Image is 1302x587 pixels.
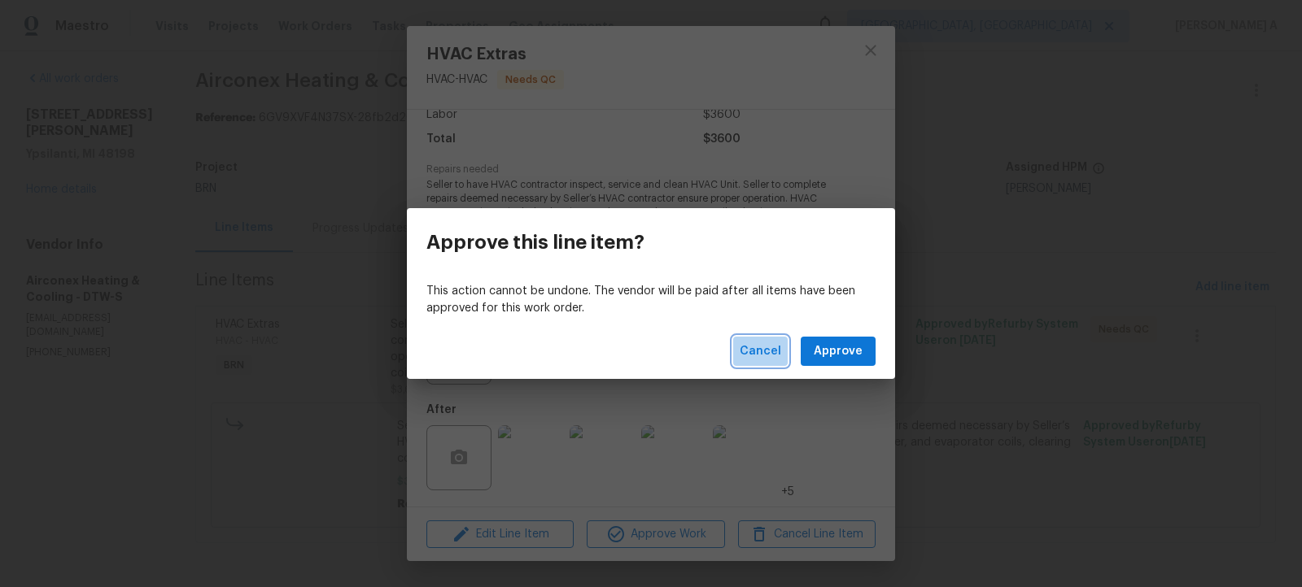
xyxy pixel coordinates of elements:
span: Approve [814,341,863,362]
button: Approve [801,337,876,367]
span: Cancel [740,341,781,362]
h3: Approve this line item? [426,231,644,254]
p: This action cannot be undone. The vendor will be paid after all items have been approved for this... [426,283,876,317]
button: Cancel [733,337,788,367]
